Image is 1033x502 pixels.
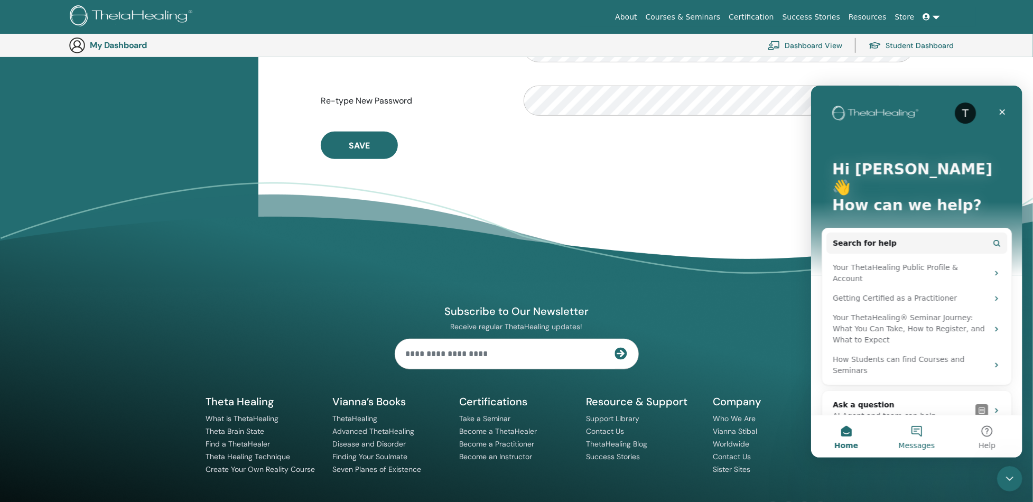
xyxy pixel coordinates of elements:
p: Receive regular ThetaHealing updates! [395,322,639,331]
a: Contact Us [587,426,625,436]
iframe: Intercom live chat [997,466,1022,491]
a: Advanced ThetaHealing [333,426,415,436]
iframe: Intercom live chat [811,86,1022,458]
a: Sister Sites [713,464,751,474]
img: chalkboard-teacher.svg [768,41,780,50]
a: Resources [844,7,891,27]
h3: My Dashboard [90,40,196,50]
a: Certification [724,7,778,27]
h5: Resource & Support [587,395,701,408]
a: What is ThetaHealing [206,414,279,423]
a: Success Stories [587,452,640,461]
a: ThetaHealing Blog [587,439,648,449]
h5: Theta Healing [206,395,320,408]
a: Student Dashboard [869,34,954,57]
a: Become a Practitioner [460,439,535,449]
img: generic-user-icon.jpg [69,37,86,54]
a: Theta Brain State [206,426,265,436]
a: Create Your Own Reality Course [206,464,315,474]
a: Become a ThetaHealer [460,426,537,436]
a: About [611,7,641,27]
a: Store [891,7,919,27]
a: Take a Seminar [460,414,511,423]
a: Worldwide [713,439,750,449]
a: Vianna Stibal [713,426,758,436]
img: logo.png [70,5,196,29]
a: Courses & Seminars [641,7,725,27]
a: Who We Are [713,414,756,423]
a: Theta Healing Technique [206,452,291,461]
a: Finding Your Soulmate [333,452,408,461]
label: Re-type New Password [313,91,516,111]
span: Save [349,140,370,151]
h5: Certifications [460,395,574,408]
a: Disease and Disorder [333,439,406,449]
a: Find a ThetaHealer [206,439,271,449]
a: Become an Instructor [460,452,533,461]
h4: Subscribe to Our Newsletter [395,304,639,318]
a: Dashboard View [768,34,842,57]
a: ThetaHealing [333,414,378,423]
h5: Company [713,395,827,408]
a: Contact Us [713,452,751,461]
button: Save [321,132,398,159]
img: graduation-cap.svg [869,41,881,50]
h5: Vianna’s Books [333,395,447,408]
a: Success Stories [778,7,844,27]
a: Support Library [587,414,640,423]
a: Seven Planes of Existence [333,464,422,474]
